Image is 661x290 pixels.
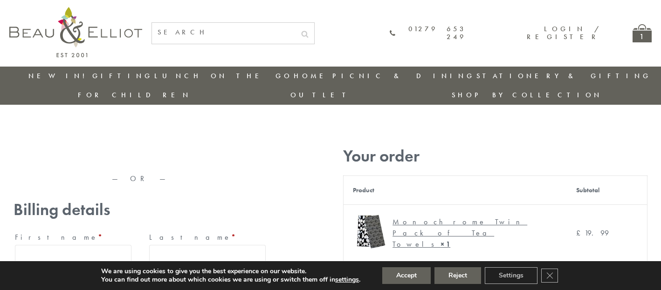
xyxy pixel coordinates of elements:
[9,7,142,57] img: logo
[392,216,551,250] div: Monochrome Twin Pack of Tea Towels
[294,71,331,81] a: Home
[476,71,651,81] a: Stationery & Gifting
[633,24,652,42] a: 1
[344,175,567,204] th: Product
[390,25,466,41] a: 01279 653 249
[14,175,267,183] p: — OR —
[141,143,269,165] iframe: Secure express checkout frame
[28,71,91,81] a: New in!
[154,71,292,81] a: Lunch On The Go
[441,239,450,249] strong: × 1
[576,228,585,238] span: £
[576,228,609,238] bdi: 19.99
[485,267,537,284] button: Settings
[15,230,131,245] label: First name
[382,267,431,284] button: Accept
[335,276,359,284] button: settings
[101,276,360,284] p: You can find out more about which cookies we are using or switch them off in .
[452,90,602,100] a: Shop by collection
[434,267,481,284] button: Reject
[149,230,266,245] label: Last name
[12,143,140,165] iframe: Secure express checkout frame
[541,269,558,283] button: Close GDPR Cookie Banner
[101,267,360,276] p: We are using cookies to give you the best experience on our website.
[332,71,475,81] a: Picnic & Dining
[567,175,647,204] th: Subtotal
[92,71,153,81] a: Gifting
[14,200,267,219] h3: Billing details
[353,214,388,249] img: Monochrome Tea Towels
[353,214,558,252] a: Monochrome Tea Towels Monochrome Twin Pack of Tea Towels× 1
[343,147,647,166] h3: Your order
[152,23,296,42] input: SEARCH
[78,90,191,100] a: For Children
[290,90,352,100] a: Outlet
[527,24,600,41] a: Login / Register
